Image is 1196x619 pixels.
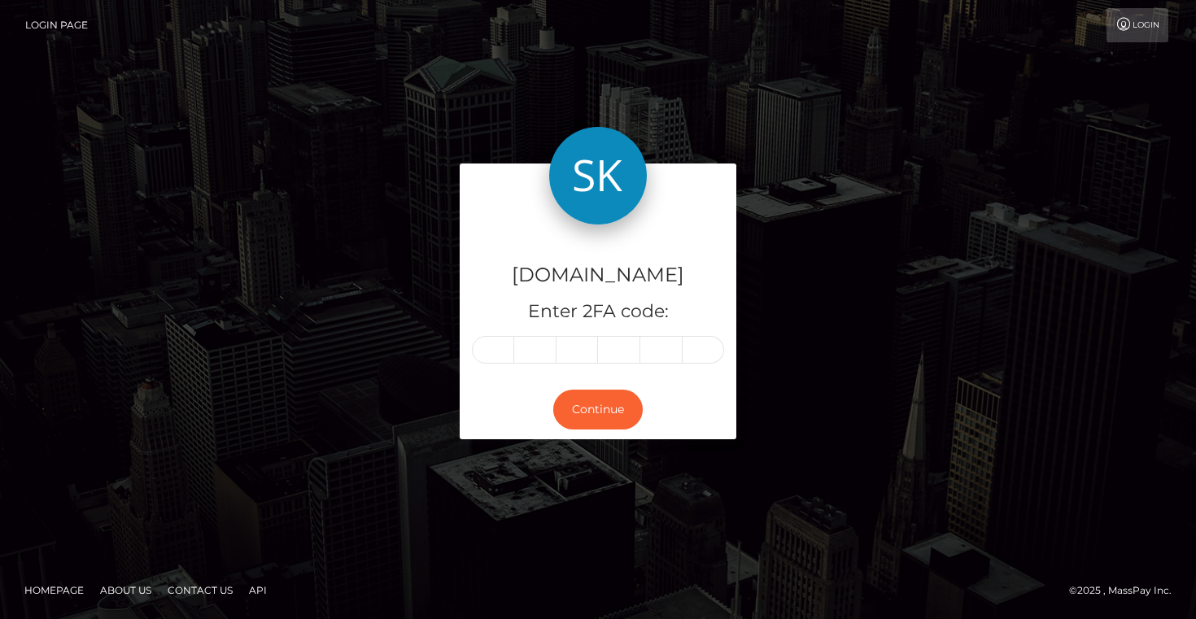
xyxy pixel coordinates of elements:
a: Contact Us [161,578,239,603]
h4: [DOMAIN_NAME] [472,261,724,290]
a: API [242,578,273,603]
div: © 2025 , MassPay Inc. [1069,582,1184,599]
a: Login [1107,8,1168,42]
button: Continue [553,390,643,429]
h5: Enter 2FA code: [472,299,724,325]
img: Skin.Land [549,127,647,224]
a: About Us [94,578,158,603]
a: Login Page [25,8,88,42]
a: Homepage [18,578,90,603]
